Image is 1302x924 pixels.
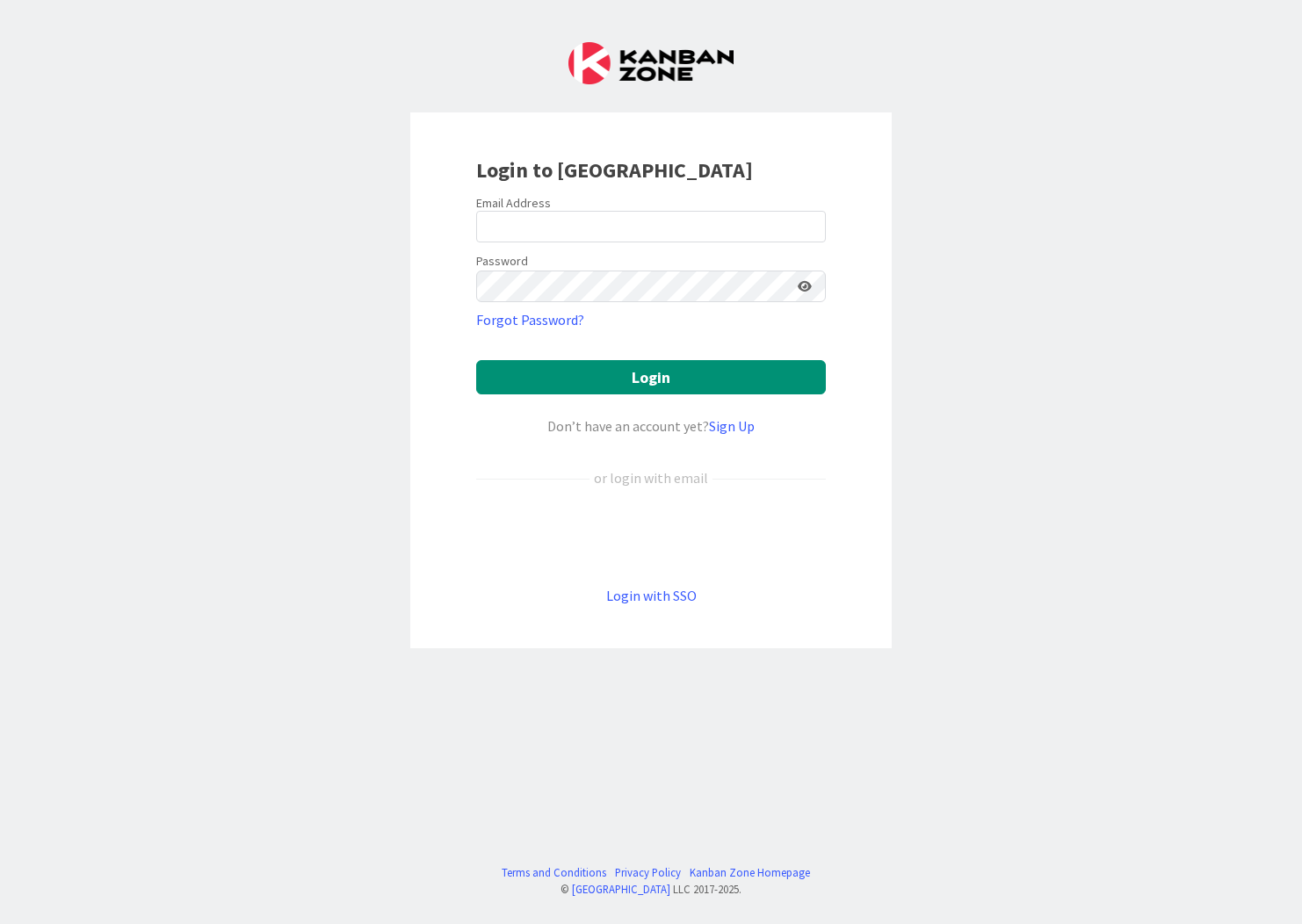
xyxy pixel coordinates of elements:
b: Login to [GEOGRAPHIC_DATA] [476,156,753,184]
a: Forgot Password? [476,309,584,330]
div: Don’t have an account yet? [476,415,826,437]
a: Sign Up [709,417,755,435]
a: Privacy Policy [615,864,681,881]
a: [GEOGRAPHIC_DATA] [572,882,670,896]
div: © LLC 2017- 2025 . [493,881,810,898]
div: or login with email [590,467,712,488]
a: Kanban Zone Homepage [690,864,810,881]
img: Kanban Zone [568,42,734,84]
iframe: Sign in with Google Button [467,517,835,556]
button: Login [476,360,826,394]
a: Terms and Conditions [502,864,606,881]
a: Login with SSO [606,587,697,604]
label: Email Address [476,195,551,211]
label: Password [476,252,528,271]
